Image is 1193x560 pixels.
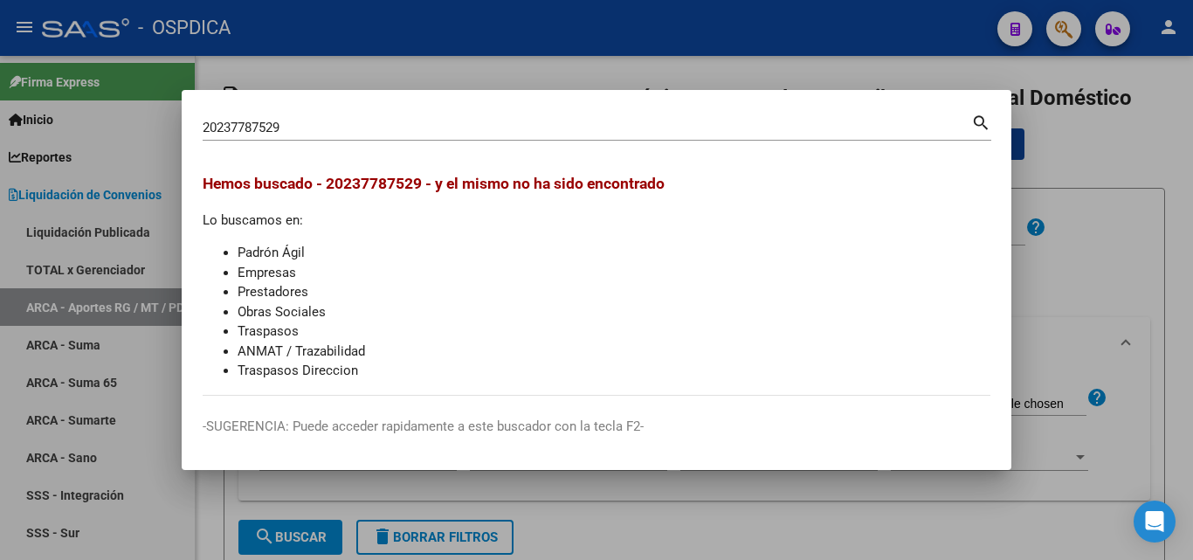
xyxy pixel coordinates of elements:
[238,321,990,342] li: Traspasos
[238,282,990,302] li: Prestadores
[238,243,990,263] li: Padrón Ágil
[203,175,665,192] span: Hemos buscado - 20237787529 - y el mismo no ha sido encontrado
[1134,501,1176,543] div: Open Intercom Messenger
[238,342,990,362] li: ANMAT / Trazabilidad
[238,263,990,283] li: Empresas
[238,361,990,381] li: Traspasos Direccion
[203,172,990,381] div: Lo buscamos en:
[238,302,990,322] li: Obras Sociales
[203,417,990,437] p: -SUGERENCIA: Puede acceder rapidamente a este buscador con la tecla F2-
[971,111,991,132] mat-icon: search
